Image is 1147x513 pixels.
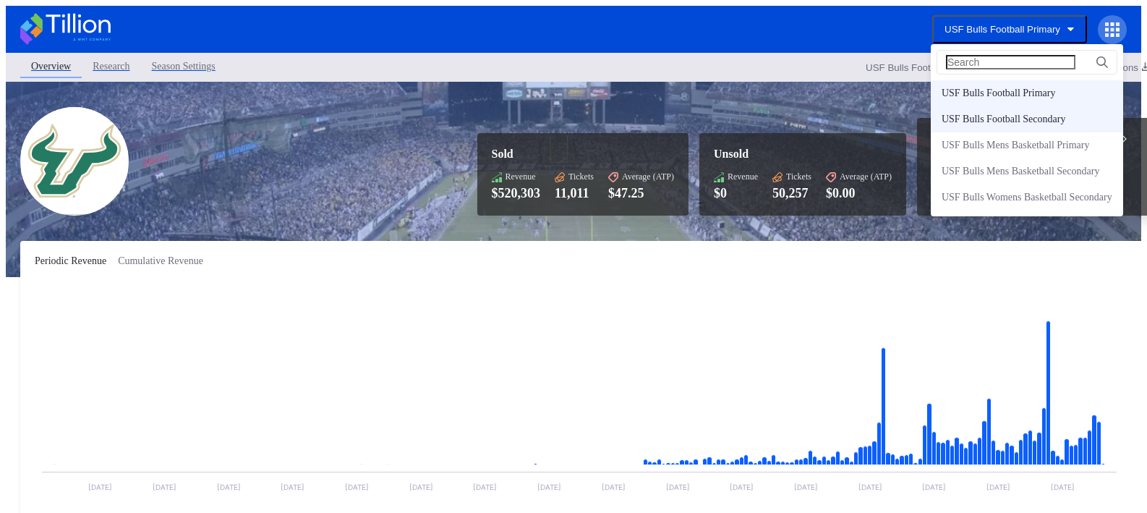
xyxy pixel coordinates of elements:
div: USF Bulls Football Primary [942,88,1056,99]
div: USF Bulls Mens Basketball Secondary [942,166,1100,177]
input: Search [946,55,1075,69]
div: USF Bulls Football Secondary [942,114,1066,125]
div: USF Bulls Mens Basketball Primary [942,140,1090,151]
div: USF Bulls Womens Basketball Secondary [942,192,1112,203]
